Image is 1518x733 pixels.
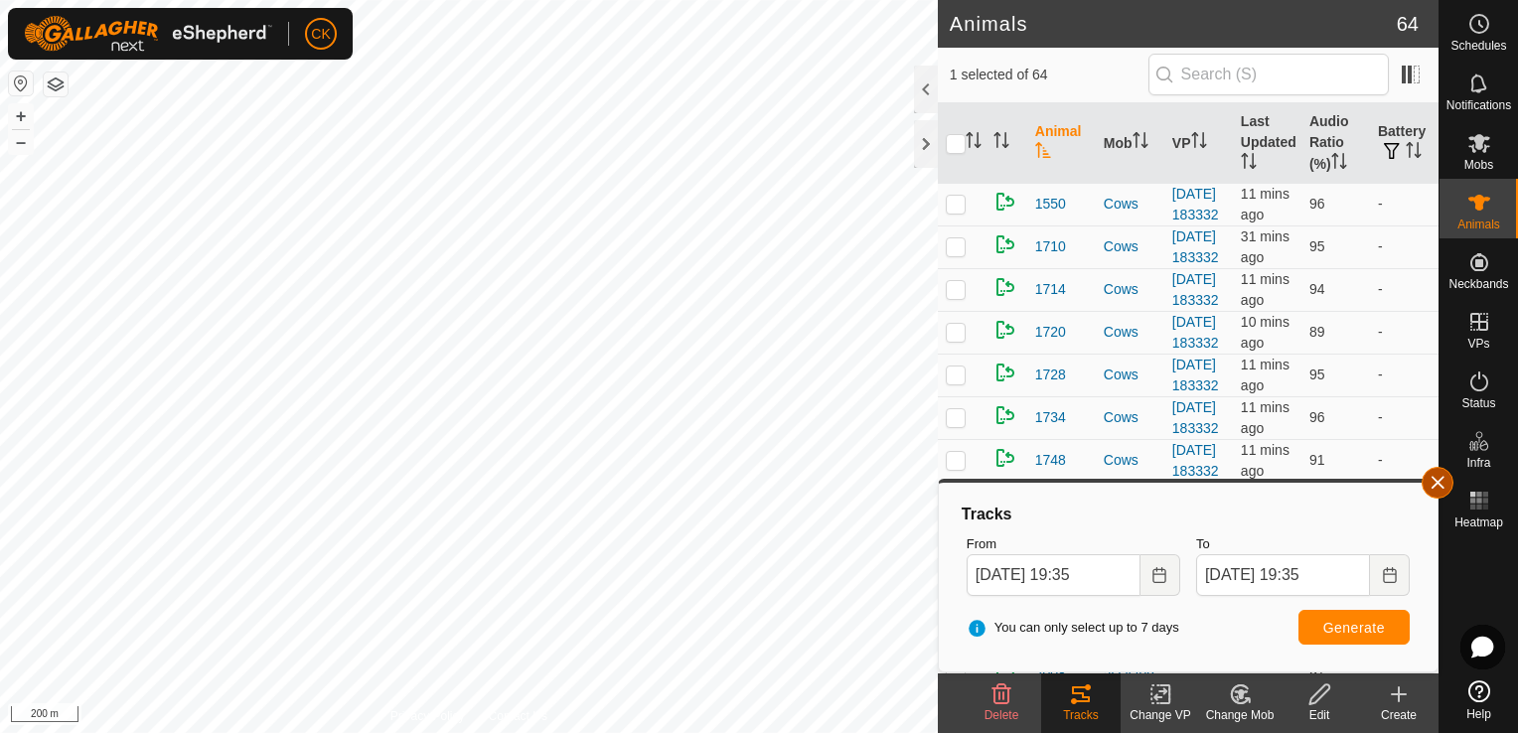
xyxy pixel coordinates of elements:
p-sorticon: Activate to sort [966,135,982,151]
a: [DATE] 183332 [1172,399,1219,436]
a: [DATE] 183332 [1172,357,1219,393]
div: Tracks [959,503,1418,526]
div: Cows [1104,236,1156,257]
span: 16 Aug 2025, 7:24 pm [1241,399,1290,436]
div: Edit [1280,706,1359,724]
div: Cows [1104,365,1156,385]
span: 1 selected of 64 [950,65,1148,85]
span: VPs [1467,338,1489,350]
img: Gallagher Logo [24,16,272,52]
span: 1748 [1035,450,1066,471]
img: returning on [993,232,1017,256]
span: 64 [1397,9,1419,39]
span: 89 [1309,324,1325,340]
span: Animals [1457,219,1500,230]
a: Privacy Policy [390,707,465,725]
span: Notifications [1446,99,1511,111]
img: returning on [993,275,1017,299]
span: 96 [1309,409,1325,425]
button: Reset Map [9,72,33,95]
img: returning on [993,361,1017,384]
td: - [1370,268,1439,311]
td: - [1370,439,1439,482]
input: Search (S) [1148,54,1389,95]
span: You can only select up to 7 days [967,618,1179,638]
span: Neckbands [1448,278,1508,290]
span: 16 Aug 2025, 7:25 pm [1241,314,1290,351]
span: CK [311,24,330,45]
h2: Animals [950,12,1397,36]
td: - [1370,183,1439,225]
span: Infra [1466,457,1490,469]
span: 16 Aug 2025, 7:04 pm [1241,228,1290,265]
a: [DATE] 183332 [1172,271,1219,308]
a: [DATE] 183332 [1172,442,1219,479]
p-sorticon: Activate to sort [1133,135,1148,151]
p-sorticon: Activate to sort [1241,156,1257,172]
th: Audio Ratio (%) [1301,103,1370,184]
span: 91 [1309,452,1325,468]
div: Cows [1104,407,1156,428]
a: Contact Us [489,707,547,725]
span: Status [1461,397,1495,409]
div: Cows [1104,279,1156,300]
span: 16 Aug 2025, 7:23 pm [1241,357,1290,393]
p-sorticon: Activate to sort [1191,135,1207,151]
div: Tracks [1041,706,1121,724]
button: Choose Date [1370,554,1410,596]
span: Schedules [1450,40,1506,52]
span: 16 Aug 2025, 7:24 pm [1241,442,1290,479]
span: Mobs [1464,159,1493,171]
td: - [1370,311,1439,354]
span: 1550 [1035,194,1066,215]
button: Generate [1298,610,1410,645]
div: Create [1359,706,1439,724]
a: Help [1440,672,1518,728]
td: - [1370,225,1439,268]
div: Change VP [1121,706,1200,724]
span: Generate [1323,620,1385,636]
a: [DATE] 183332 [1172,314,1219,351]
span: 1734 [1035,407,1066,428]
th: VP [1164,103,1233,184]
span: 16 Aug 2025, 7:23 pm [1241,271,1290,308]
span: Heatmap [1454,516,1503,528]
th: Last Updated [1233,103,1301,184]
div: Cows [1104,194,1156,215]
button: Map Layers [44,73,68,96]
th: Mob [1096,103,1164,184]
td: - [1370,396,1439,439]
button: – [9,130,33,154]
button: + [9,104,33,128]
p-sorticon: Activate to sort [1406,145,1422,161]
span: 1710 [1035,236,1066,257]
div: Cows [1104,450,1156,471]
span: 95 [1309,238,1325,254]
span: 96 [1309,196,1325,212]
span: 16 Aug 2025, 7:23 pm [1241,186,1290,222]
img: returning on [993,190,1017,214]
td: - [1370,354,1439,396]
img: returning on [993,446,1017,470]
a: [DATE] 183332 [1172,186,1219,222]
span: 1720 [1035,322,1066,343]
button: Choose Date [1140,554,1180,596]
p-sorticon: Activate to sort [1331,156,1347,172]
p-sorticon: Activate to sort [993,135,1009,151]
span: Help [1466,708,1491,720]
span: 1728 [1035,365,1066,385]
th: Battery [1370,103,1439,184]
label: To [1196,534,1410,554]
a: [DATE] 183332 [1172,228,1219,265]
span: 1714 [1035,279,1066,300]
img: returning on [993,403,1017,427]
span: 94 [1309,281,1325,297]
label: From [967,534,1180,554]
p-sorticon: Activate to sort [1035,145,1051,161]
div: Change Mob [1200,706,1280,724]
div: Cows [1104,322,1156,343]
span: Delete [985,708,1019,722]
span: 95 [1309,366,1325,382]
img: returning on [993,318,1017,342]
th: Animal [1027,103,1096,184]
